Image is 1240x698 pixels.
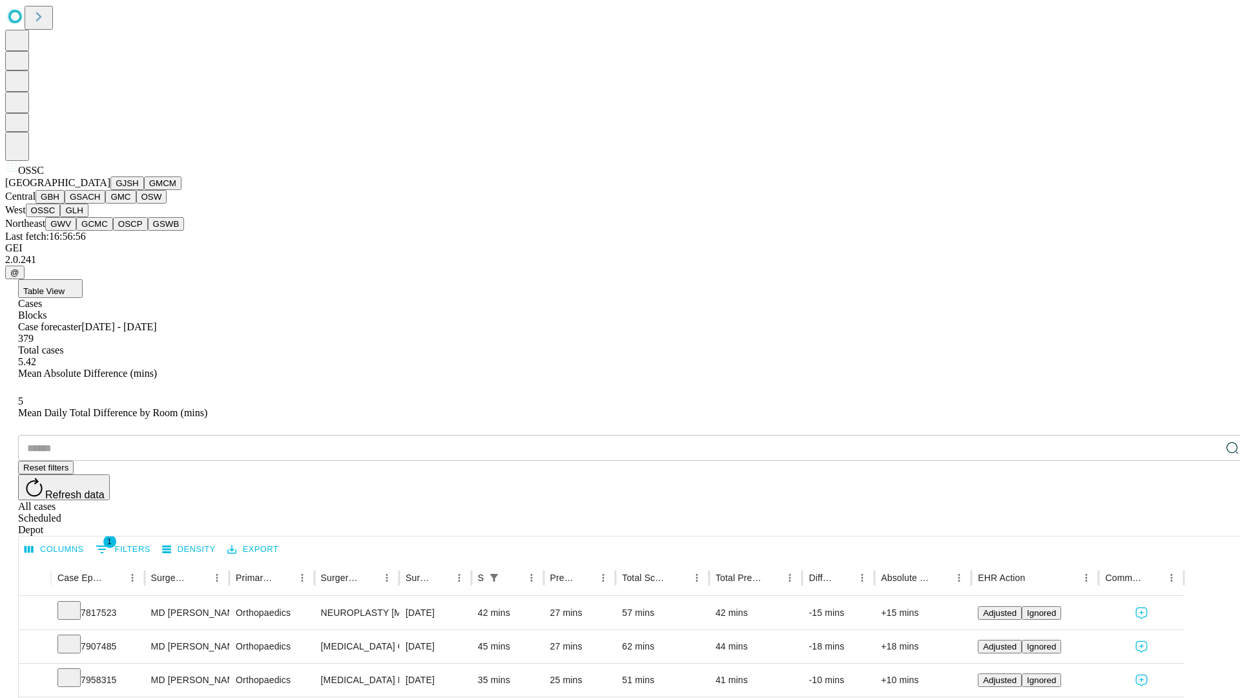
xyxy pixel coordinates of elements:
button: Menu [378,569,396,587]
div: [DATE] [406,630,465,663]
div: -10 mins [809,664,868,697]
button: Menu [594,569,612,587]
span: Mean Daily Total Difference by Room (mins) [18,407,207,418]
button: Sort [360,569,378,587]
button: Menu [522,569,541,587]
button: Sort [932,569,950,587]
div: MD [PERSON_NAME] [PERSON_NAME] Md [151,597,223,629]
span: Table View [23,286,65,296]
span: Reset filters [23,463,68,472]
span: Northeast [5,218,45,229]
div: Absolute Difference [881,573,931,583]
span: Adjusted [983,675,1017,685]
button: Ignored [1022,606,1061,620]
div: 27 mins [550,630,610,663]
button: OSSC [26,204,61,217]
div: 27 mins [550,597,610,629]
div: 1 active filter [485,569,503,587]
button: Table View [18,279,83,298]
button: Adjusted [978,673,1022,687]
button: Adjusted [978,606,1022,620]
span: Adjusted [983,642,1017,651]
div: [MEDICAL_DATA] OR CAPSULE HAND OR FINGER [321,630,393,663]
span: Ignored [1027,642,1056,651]
button: GCMC [76,217,113,231]
button: Sort [1026,569,1044,587]
div: +18 mins [881,630,965,663]
button: GMCM [144,176,181,190]
span: Mean Absolute Difference (mins) [18,368,157,379]
button: Expand [25,636,45,659]
div: EHR Action [978,573,1025,583]
button: Sort [432,569,450,587]
button: Ignored [1022,640,1061,653]
span: Last fetch: 16:56:56 [5,231,86,242]
span: OSSC [18,165,44,176]
button: Menu [688,569,706,587]
button: GLH [60,204,88,217]
div: Orthopaedics [236,597,307,629]
button: GBH [36,190,65,204]
div: Comments [1105,573,1142,583]
span: Ignored [1027,675,1056,685]
button: Show filters [92,539,154,560]
div: 57 mins [622,597,703,629]
button: Menu [950,569,968,587]
span: Total cases [18,344,63,355]
button: GSWB [148,217,185,231]
button: Sort [763,569,781,587]
span: @ [10,268,19,277]
div: [MEDICAL_DATA] RELEASE [321,664,393,697]
div: Orthopaedics [236,664,307,697]
div: 35 mins [478,664,537,697]
button: Sort [835,569,853,587]
button: Export [224,540,282,560]
button: Select columns [21,540,87,560]
div: Difference [809,573,834,583]
button: Menu [853,569,871,587]
button: Menu [123,569,141,587]
span: 5.42 [18,356,36,367]
div: Primary Service [236,573,273,583]
div: Surgery Date [406,573,431,583]
div: MD [PERSON_NAME] [PERSON_NAME] Md [151,664,223,697]
div: +10 mins [881,664,965,697]
button: GJSH [110,176,144,190]
button: Expand [25,670,45,692]
div: Surgery Name [321,573,358,583]
div: 42 mins [478,597,537,629]
span: [DATE] - [DATE] [81,321,156,332]
div: [DATE] [406,664,465,697]
button: Menu [208,569,226,587]
div: NEUROPLASTY [MEDICAL_DATA] AT [GEOGRAPHIC_DATA] [321,597,393,629]
div: 45 mins [478,630,537,663]
button: Refresh data [18,474,110,500]
div: +15 mins [881,597,965,629]
div: Total Predicted Duration [716,573,762,583]
button: OSCP [113,217,148,231]
button: Menu [450,569,468,587]
div: -15 mins [809,597,868,629]
button: Ignored [1022,673,1061,687]
div: -18 mins [809,630,868,663]
div: Case Epic Id [57,573,104,583]
button: Sort [275,569,293,587]
span: 5 [18,396,23,407]
div: [DATE] [406,597,465,629]
button: OSW [136,190,167,204]
div: 42 mins [716,597,796,629]
div: 7817523 [57,597,138,629]
div: Total Scheduled Duration [622,573,668,583]
button: Menu [1162,569,1181,587]
button: Sort [504,569,522,587]
button: Density [159,540,219,560]
div: Predicted In Room Duration [550,573,575,583]
span: Refresh data [45,489,105,500]
div: 41 mins [716,664,796,697]
div: Scheduled In Room Duration [478,573,484,583]
span: Case forecaster [18,321,81,332]
button: Menu [1077,569,1095,587]
button: @ [5,266,25,279]
div: 25 mins [550,664,610,697]
button: Adjusted [978,640,1022,653]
